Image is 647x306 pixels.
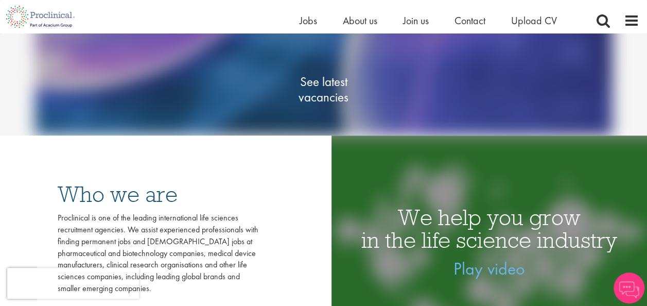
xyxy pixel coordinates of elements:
[614,273,644,303] img: Chatbot
[272,32,375,146] a: See latestvacancies
[453,258,524,280] a: Play video
[343,14,377,27] a: About us
[58,183,258,206] h3: Who we are
[403,14,429,27] a: Join us
[7,268,139,299] iframe: reCAPTCHA
[511,14,557,27] a: Upload CV
[300,14,317,27] a: Jobs
[58,212,258,295] div: Proclinical is one of the leading international life sciences recruitment agencies. We assist exp...
[454,14,485,27] a: Contact
[272,74,375,105] span: See latest vacancies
